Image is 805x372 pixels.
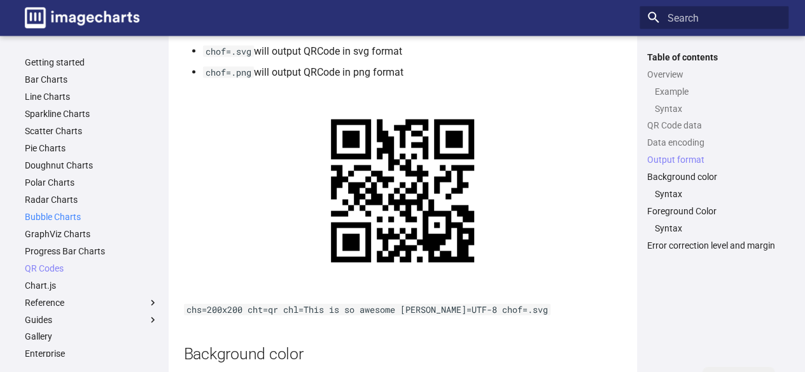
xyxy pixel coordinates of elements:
[25,314,158,326] label: Guides
[20,3,144,34] a: Image-Charts documentation
[647,154,781,165] a: Output format
[25,280,158,291] a: Chart.js
[25,297,158,308] label: Reference
[25,8,139,29] img: logo
[655,188,781,200] a: Syntax
[640,52,788,252] nav: Table of contents
[25,331,158,342] a: Gallery
[203,43,622,60] li: will output QRCode in svg format
[184,343,622,365] h2: Background color
[203,46,254,57] code: chof=.svg
[25,125,158,137] a: Scatter Charts
[25,108,158,120] a: Sparkline Charts
[25,177,158,188] a: Polar Charts
[25,228,158,240] a: GraphViz Charts
[647,69,781,80] a: Overview
[647,171,781,183] a: Background color
[647,240,781,251] a: Error correction level and margin
[647,223,781,234] nav: Foreground Color
[640,52,788,63] label: Table of contents
[302,91,503,291] img: chart
[25,211,158,223] a: Bubble Charts
[655,86,781,97] a: Example
[655,223,781,234] a: Syntax
[25,160,158,171] a: Doughnut Charts
[647,205,781,217] a: Foreground Color
[25,263,158,274] a: QR Codes
[25,74,158,85] a: Bar Charts
[25,57,158,68] a: Getting started
[655,103,781,114] a: Syntax
[25,194,158,205] a: Radar Charts
[184,304,550,315] code: chs=200x200 cht=qr chl=This is so awesome [PERSON_NAME]=UTF-8 chof=.svg
[647,137,781,148] a: Data encoding
[647,86,781,114] nav: Overview
[647,188,781,200] nav: Background color
[203,67,254,78] code: chof=.png
[203,64,622,81] li: will output QRCode in png format
[647,120,781,131] a: QR Code data
[25,91,158,102] a: Line Charts
[640,6,788,29] input: Search
[25,348,158,359] a: Enterprise
[25,245,158,257] a: Progress Bar Charts
[25,142,158,154] a: Pie Charts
